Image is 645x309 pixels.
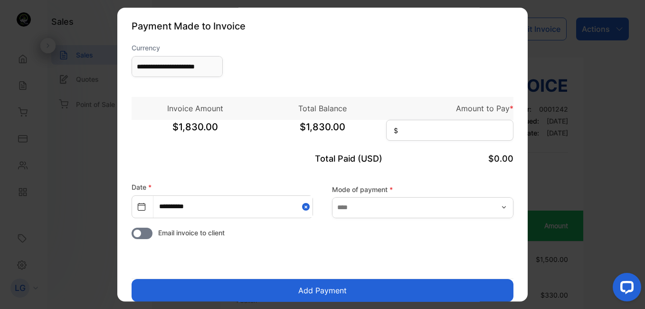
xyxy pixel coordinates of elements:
span: Email invoice to client [158,228,225,238]
label: Currency [132,43,223,53]
span: $0.00 [488,154,513,164]
p: Amount to Pay [386,103,513,114]
iframe: LiveChat chat widget [605,269,645,309]
p: Total Paid (USD) [259,152,386,165]
button: Add Payment [132,279,513,302]
p: Total Balance [259,103,386,114]
span: $1,830.00 [132,120,259,144]
label: Mode of payment [332,184,513,194]
button: Close [302,196,313,217]
label: Date [132,183,152,191]
span: $1,830.00 [259,120,386,144]
p: Payment Made to Invoice [132,19,513,33]
p: Invoice Amount [132,103,259,114]
span: $ [394,126,398,136]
